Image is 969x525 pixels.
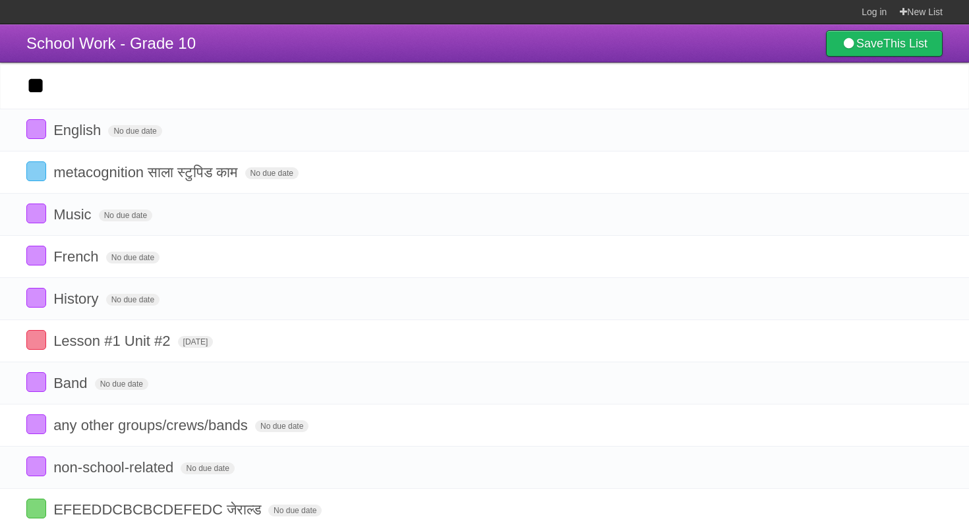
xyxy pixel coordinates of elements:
span: Lesson #1 Unit #2 [53,333,173,349]
span: No due date [245,167,299,179]
b: This List [883,37,927,50]
span: No due date [106,252,160,263]
span: EFEEDDCBCBCDEFEDC जेराल्ड [53,501,264,518]
span: School Work - Grade 10 [26,34,196,52]
span: [DATE] [178,336,214,348]
span: No due date [108,125,161,137]
span: No due date [106,294,160,306]
span: non-school-related [53,459,177,476]
a: SaveThis List [826,30,943,57]
span: No due date [268,505,322,516]
label: Done [26,204,46,223]
span: Music [53,206,94,223]
span: Band [53,375,90,391]
span: No due date [255,420,308,432]
span: No due date [95,378,148,390]
span: metacognition साला स्टुपिड काम [53,164,241,180]
span: any other groups/crews/bands [53,417,251,433]
span: History [53,290,102,307]
label: Done [26,119,46,139]
label: Done [26,456,46,476]
span: English [53,122,104,138]
label: Done [26,288,46,308]
label: Done [26,414,46,434]
label: Done [26,372,46,392]
label: Done [26,499,46,518]
span: No due date [181,462,234,474]
label: Done [26,330,46,350]
span: No due date [99,209,152,221]
label: Done [26,246,46,265]
span: French [53,248,102,265]
label: Done [26,161,46,181]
